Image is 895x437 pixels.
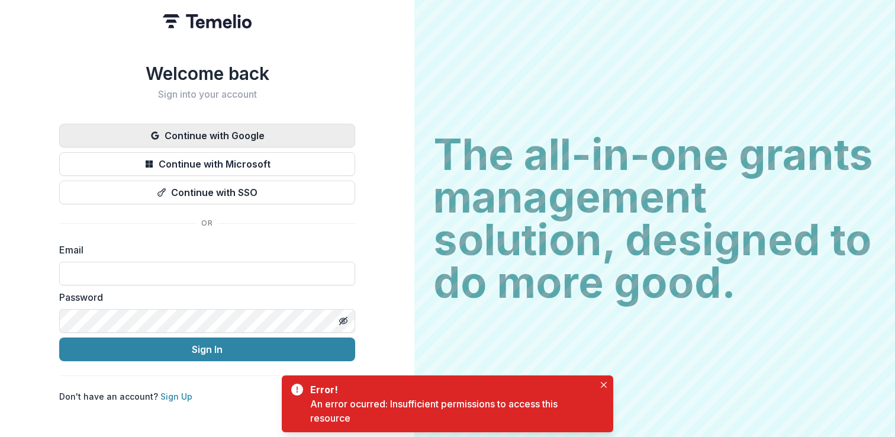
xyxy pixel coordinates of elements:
h1: Welcome back [59,63,355,84]
a: Sign Up [160,391,192,401]
button: Continue with Microsoft [59,152,355,176]
button: Toggle password visibility [334,311,353,330]
label: Email [59,243,348,257]
button: Close [597,378,611,392]
img: Temelio [163,14,252,28]
h2: Sign into your account [59,89,355,100]
div: Error! [310,383,590,397]
div: An error ocurred: Insufficient permissions to access this resource [310,397,594,425]
p: Don't have an account? [59,390,192,403]
label: Password [59,290,348,304]
button: Continue with Google [59,124,355,147]
button: Continue with SSO [59,181,355,204]
button: Sign In [59,338,355,361]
